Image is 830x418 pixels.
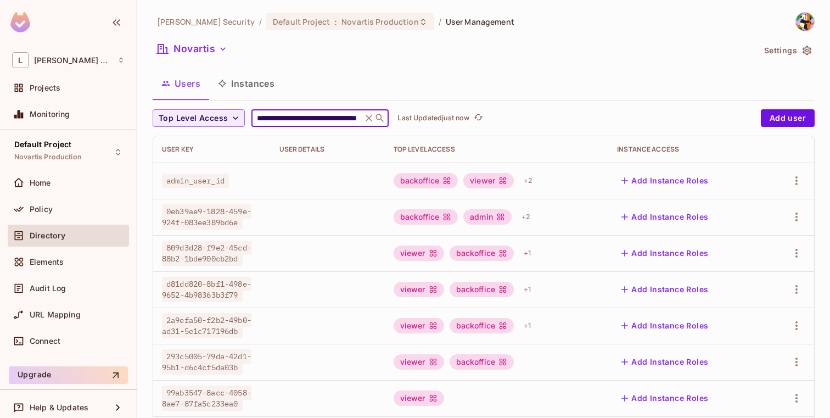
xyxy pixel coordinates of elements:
div: User Details [279,145,376,154]
div: + 2 [517,208,535,226]
div: viewer [463,173,514,188]
span: Connect [30,337,60,345]
span: the active workspace [157,16,255,27]
div: admin [463,209,512,225]
span: 2a9efa50-f2b2-49b0-ad31-5e1c717196db [162,313,251,338]
div: backoffice [450,318,514,333]
li: / [259,16,262,27]
button: Add Instance Roles [617,317,713,335]
span: Home [30,179,51,187]
button: Instances [209,70,283,97]
div: + 1 [519,244,535,262]
button: Novartis [153,40,232,58]
span: 293c5005-79da-42d1-95b1-d6c4cf5da03b [162,349,251,375]
div: backoffice [450,246,514,261]
span: Novartis Production [341,16,419,27]
span: Help & Updates [30,403,88,412]
span: Default Project [14,140,71,149]
div: + 1 [519,281,535,298]
button: Add Instance Roles [617,244,713,262]
li: / [439,16,441,27]
span: User Management [446,16,514,27]
span: 99ab3547-8acc-4058-8ae7-87fa5c233ea0 [162,386,251,411]
button: Users [153,70,209,97]
button: Add Instance Roles [617,172,713,190]
span: Top Level Access [159,112,228,125]
div: backoffice [394,173,458,188]
button: Upgrade [9,366,128,384]
button: Add Instance Roles [617,389,713,407]
span: Directory [30,231,65,240]
div: viewer [394,391,444,406]
button: Add Instance Roles [617,353,713,371]
button: refresh [472,112,485,125]
button: Add Instance Roles [617,208,713,226]
span: 0eb39ae9-1828-459e-924f-083ee389bd6e [162,204,251,230]
button: Add user [761,109,815,127]
span: Workspace: Lumia Security [34,56,112,65]
span: Default Project [273,16,330,27]
div: viewer [394,354,444,370]
span: URL Mapping [30,310,81,319]
span: Click to refresh data [469,112,485,125]
button: Top Level Access [153,109,245,127]
span: Monitoring [30,110,70,119]
span: 809d3d28-f9e2-45cd-88b2-1bde900cb2bd [162,241,251,266]
div: Instance Access [617,145,756,154]
img: David Mamistvalov [796,13,814,31]
div: User Key [162,145,262,154]
p: Last Updated just now [397,114,469,122]
div: viewer [394,282,444,297]
div: backoffice [450,282,514,297]
button: Settings [760,42,815,59]
div: + 2 [519,172,537,190]
span: Policy [30,205,53,214]
span: refresh [474,113,483,124]
span: Audit Log [30,284,66,293]
span: d81dd820-8bf1-498e-9652-4b98363b3f79 [162,277,251,302]
div: backoffice [450,354,514,370]
div: Top Level Access [394,145,599,154]
img: SReyMgAAAABJRU5ErkJggg== [10,12,30,32]
span: : [334,18,338,26]
button: Add Instance Roles [617,281,713,298]
div: viewer [394,246,444,261]
div: viewer [394,318,444,333]
span: Projects [30,83,60,92]
span: admin_user_id [162,174,229,188]
span: L [12,52,29,68]
span: Elements [30,258,64,266]
div: backoffice [394,209,458,225]
span: Novartis Production [14,153,82,161]
div: + 1 [519,317,535,335]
